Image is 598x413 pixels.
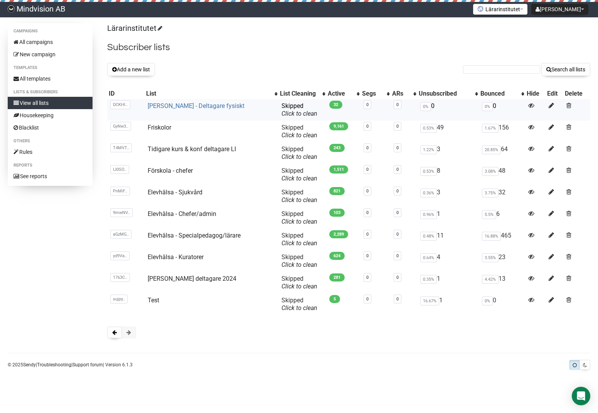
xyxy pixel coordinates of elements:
a: Förskola - chefer [148,167,193,174]
a: 0 [396,210,399,215]
a: 0 [396,167,399,172]
span: 0.35% [420,275,437,284]
td: 11 [417,229,479,250]
a: 0 [396,275,399,280]
span: PnMiF.. [110,187,130,196]
td: 64 [479,142,525,164]
div: List [146,90,271,98]
a: Support forum [72,362,103,367]
td: 465 [479,229,525,250]
td: 156 [479,121,525,142]
li: Templates [8,63,93,72]
div: Delete [565,90,589,98]
p: © 2025 | | | Version 6.1.3 [8,361,133,369]
a: Click to clean [281,218,317,225]
th: Edit: No sort applied, sorting is disabled [546,88,563,99]
span: 281 [329,273,345,282]
td: 48 [479,164,525,185]
a: [PERSON_NAME] - Deltagare fysiskt [148,102,244,110]
a: New campaign [8,48,93,61]
span: 3.55% [482,253,499,262]
td: 0 [479,99,525,121]
span: 0.48% [420,232,437,241]
span: 16.67% [420,297,439,305]
div: Segs [362,90,383,98]
td: 32 [479,185,525,207]
span: IJ0SO.. [110,165,129,174]
span: 0% [482,102,493,111]
td: 8 [417,164,479,185]
span: 2,289 [329,230,348,238]
a: View all lists [8,97,93,109]
td: 23 [479,250,525,272]
a: Tidigare kurs & konf deltagare LI [148,145,236,153]
a: 0 [396,253,399,258]
span: yd9Va.. [110,251,130,260]
a: Click to clean [281,153,317,160]
img: 358cf83fc0a1f22260b99cc53525f852 [8,5,15,12]
div: Active [328,90,353,98]
a: Click to clean [281,196,317,204]
a: 0 [366,297,369,302]
a: 0 [366,167,369,172]
a: Click to clean [281,283,317,290]
span: Skipped [281,189,317,204]
span: 0.96% [420,210,437,219]
span: 9,161 [329,122,348,130]
span: 0.53% [420,124,437,133]
th: List Cleaning: No sort applied, activate to apply an ascending sort [278,88,326,99]
span: Skipped [281,253,317,268]
a: 0 [396,297,399,302]
a: [PERSON_NAME] deltagare 2024 [148,275,236,282]
span: Skipped [281,167,317,182]
a: 0 [366,145,369,150]
span: Skipped [281,275,317,290]
th: Segs: No sort applied, activate to apply an ascending sort [360,88,391,99]
td: 3 [417,142,479,164]
span: Skipped [281,102,317,117]
a: Troubleshooting [37,362,71,367]
a: Lärarinstitutet [107,24,161,33]
button: [PERSON_NAME] [531,4,588,15]
a: 0 [366,102,369,107]
span: 20.85% [482,145,501,154]
a: Friskolor [148,124,171,131]
span: 0% [420,102,431,111]
h2: Subscriber lists [107,40,590,54]
span: 0.53% [420,167,437,176]
td: 1 [417,293,479,315]
div: Open Intercom Messenger [572,387,590,405]
button: Add a new list [107,63,155,76]
a: Elevhälsa - Specialpedagog/lärare [148,232,241,239]
li: Reports [8,161,93,170]
a: Click to clean [281,261,317,268]
a: All templates [8,72,93,85]
a: All campaigns [8,36,93,48]
span: 16.88% [482,232,501,241]
a: Click to clean [281,304,317,312]
a: 0 [396,232,399,237]
li: Others [8,137,93,146]
span: 9mwNV.. [110,208,133,217]
span: 1763C.. [110,273,130,282]
td: 4 [417,250,479,272]
button: Search all lists [541,63,590,76]
a: Click to clean [281,239,317,247]
span: Skipped [281,232,317,247]
span: Skipped [281,145,317,160]
td: 3 [417,185,479,207]
span: 624 [329,252,345,260]
a: 0 [366,210,369,215]
div: Bounced [480,90,517,98]
a: See reports [8,170,93,182]
span: Skipped [281,124,317,139]
th: Unsubscribed: No sort applied, activate to apply an ascending sort [417,88,479,99]
td: 0 [479,293,525,315]
td: 13 [479,272,525,293]
span: aGzMG.. [110,230,131,239]
td: 49 [417,121,479,142]
th: List: No sort applied, activate to apply an ascending sort [145,88,278,99]
span: 5 [329,295,340,303]
span: sujpy.. [110,295,128,303]
span: 1.22% [420,145,437,154]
